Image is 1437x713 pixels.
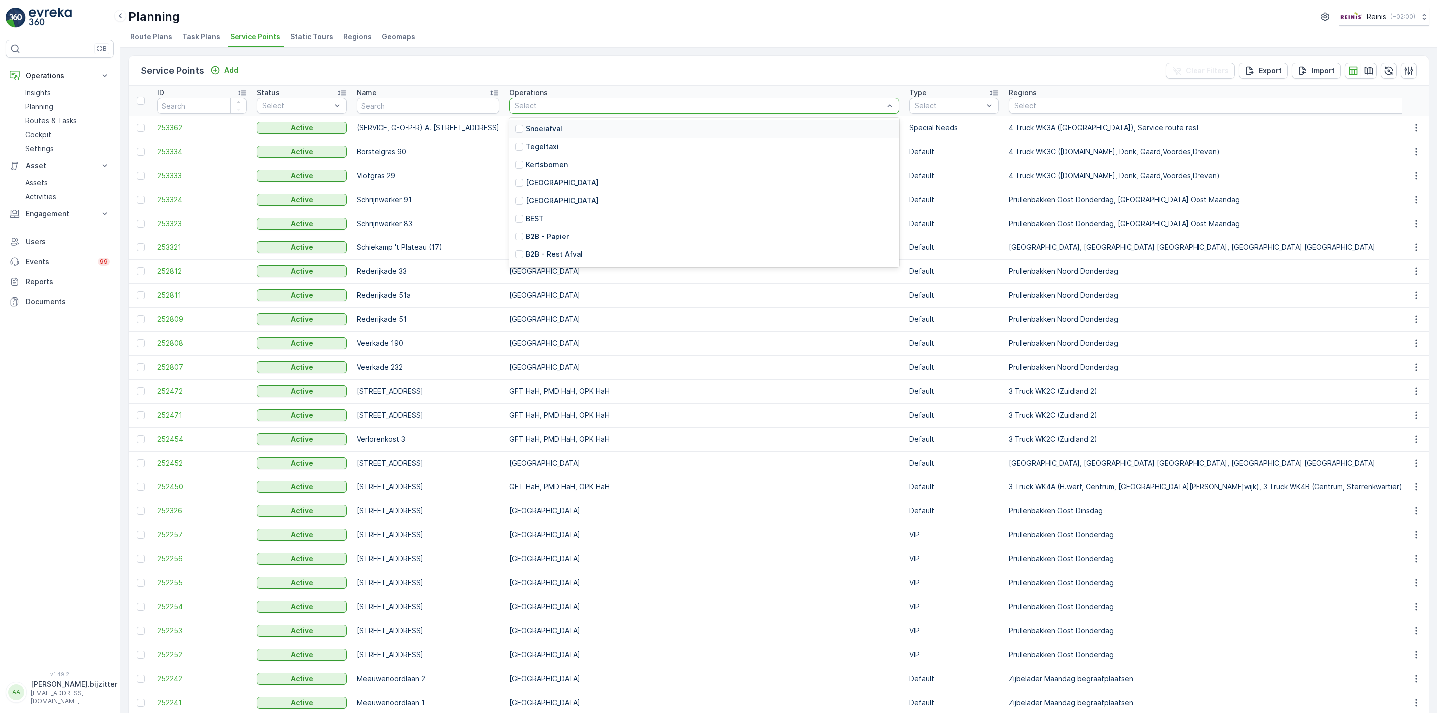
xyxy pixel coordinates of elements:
[137,363,145,371] div: Toggle Row Selected
[352,212,504,236] td: Schrijnwerker 83
[6,679,114,705] button: AA[PERSON_NAME].bijzitter[EMAIL_ADDRESS][DOMAIN_NAME]
[504,523,904,547] td: [GEOGRAPHIC_DATA]
[526,249,583,259] p: B2B - Rest Afval
[157,602,247,612] a: 252254
[137,675,145,683] div: Toggle Row Selected
[352,116,504,140] td: (SERVICE, G-O-P-R) A. [STREET_ADDRESS]
[6,232,114,252] a: Users
[25,116,77,126] p: Routes & Tasks
[157,530,247,540] a: 252257
[352,164,504,188] td: Vlotgras 29
[21,86,114,100] a: Insights
[157,386,247,396] span: 252472
[157,650,247,660] a: 252252
[6,204,114,224] button: Engagement
[157,506,247,516] a: 252326
[504,475,904,499] td: GFT HaH, PMD HaH, OPK HaH
[904,523,1004,547] td: VIP
[230,32,280,42] span: Service Points
[137,172,145,180] div: Toggle Row Selected
[26,297,110,307] p: Documents
[257,313,347,325] button: Active
[291,314,313,324] p: Active
[157,171,247,181] a: 253333
[157,242,247,252] a: 253321
[504,116,904,140] td: RST HaH, GFT HaH, PMD HaH, OPK HaH
[257,481,347,493] button: Active
[382,32,415,42] span: Geomaps
[526,178,599,188] p: [GEOGRAPHIC_DATA]
[6,66,114,86] button: Operations
[257,553,347,565] button: Active
[257,409,347,421] button: Active
[137,267,145,275] div: Toggle Row Selected
[6,8,26,28] img: logo
[904,571,1004,595] td: VIP
[904,475,1004,499] td: Default
[352,499,504,523] td: [STREET_ADDRESS]
[909,88,927,98] p: Type
[291,674,313,684] p: Active
[504,547,904,571] td: [GEOGRAPHIC_DATA]
[31,689,117,705] p: [EMAIL_ADDRESS][DOMAIN_NAME]
[352,619,504,643] td: [STREET_ADDRESS]
[291,219,313,229] p: Active
[157,98,247,114] input: Search
[1186,66,1229,76] p: Clear Filters
[1292,63,1341,79] button: Import
[157,578,247,588] a: 252255
[504,571,904,595] td: [GEOGRAPHIC_DATA]
[257,361,347,373] button: Active
[504,619,904,643] td: [GEOGRAPHIC_DATA]
[352,475,504,499] td: [STREET_ADDRESS]
[291,290,313,300] p: Active
[128,9,180,25] p: Planning
[904,547,1004,571] td: VIP
[26,209,94,219] p: Engagement
[257,218,347,230] button: Active
[1339,8,1429,26] button: Reinis(+02:00)
[1312,66,1335,76] p: Import
[137,291,145,299] div: Toggle Row Selected
[25,130,51,140] p: Cockpit
[291,362,313,372] p: Active
[1367,12,1386,22] p: Reinis
[157,147,247,157] a: 253334
[504,403,904,427] td: GFT HaH, PMD HaH, OPK HaH
[352,427,504,451] td: Verlorenkost 3
[352,188,504,212] td: Schrijnwerker 91
[157,626,247,636] a: 252253
[904,667,1004,691] td: Default
[137,627,145,635] div: Toggle Row Selected
[157,195,247,205] a: 253324
[526,214,544,224] p: BEST
[157,219,247,229] a: 253323
[97,45,107,53] p: ⌘B
[157,314,247,324] a: 252809
[904,116,1004,140] td: Special Needs
[352,571,504,595] td: [STREET_ADDRESS]
[504,451,904,475] td: [GEOGRAPHIC_DATA]
[904,283,1004,307] td: Default
[291,410,313,420] p: Active
[352,547,504,571] td: [STREET_ADDRESS]
[157,698,247,708] span: 252241
[137,531,145,539] div: Toggle Row Selected
[137,315,145,323] div: Toggle Row Selected
[157,482,247,492] span: 252450
[291,554,313,564] p: Active
[904,355,1004,379] td: Default
[291,147,313,157] p: Active
[904,331,1004,355] td: Default
[137,387,145,395] div: Toggle Row Selected
[504,595,904,619] td: [GEOGRAPHIC_DATA]
[157,554,247,564] a: 252256
[504,379,904,403] td: GFT HaH, PMD HaH, OPK HaH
